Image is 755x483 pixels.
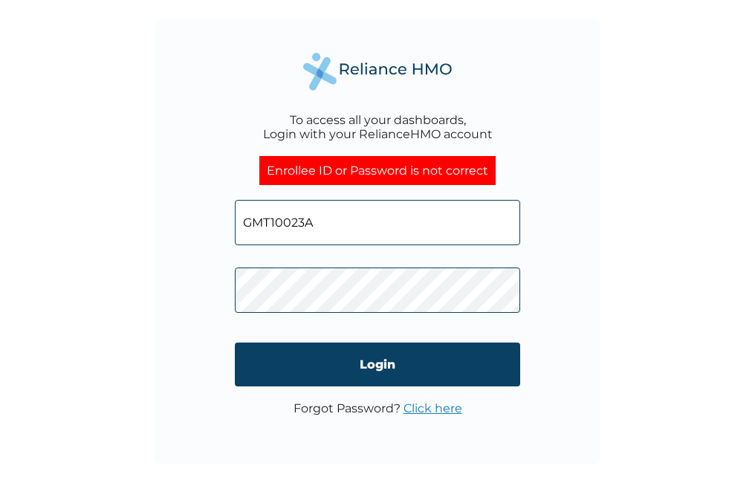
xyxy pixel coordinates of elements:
[235,343,520,386] input: Login
[303,53,452,91] img: Reliance Health's Logo
[235,200,520,245] input: Email address or HMO ID
[263,113,493,141] div: To access all your dashboards, Login with your RelianceHMO account
[259,156,496,185] div: Enrollee ID or Password is not correct
[404,401,462,415] a: Click here
[294,401,462,415] p: Forgot Password?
